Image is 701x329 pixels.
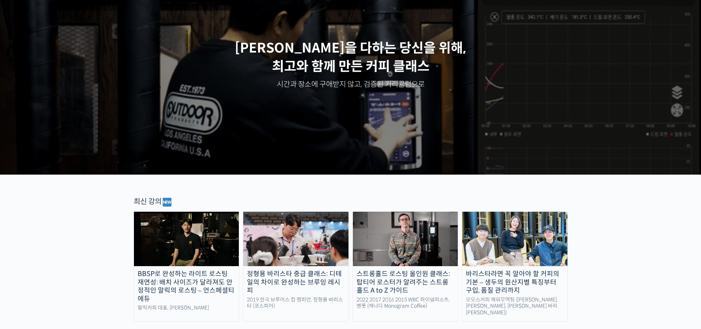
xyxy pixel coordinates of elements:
[7,79,694,90] p: 시간과 장소에 구애받지 않고, 검증된 커리큘럼으로
[134,270,239,303] div: BBSP로 완성하는 라이트 로스팅 재연성: 배치 사이즈가 달라져도 안정적인 말릭의 로스팅 – 언스페셜티 에듀
[134,211,240,322] a: BBSP로 완성하는 라이트 로스팅 재연성: 배치 사이즈가 달라져도 안정적인 말릭의 로스팅 – 언스페셜티 에듀 말릭커피 대표, [PERSON_NAME]
[353,211,459,322] a: 스트롱홀드 로스팅 올인원 클래스: 탑티어 로스터가 알려주는 스트롱홀드 A to Z 가이드 2022 2017 2016 2015 WBC 파이널리스트, 벤풋 (캐나다 Monogra...
[67,244,76,250] span: 대화
[134,305,239,311] div: 말릭커피 대표, [PERSON_NAME]
[353,270,458,295] div: 스트롱홀드 로스팅 올인원 클래스: 탑티어 로스터가 알려주는 스트롱홀드 A to Z 가이드
[2,233,49,251] a: 홈
[163,198,171,207] img: 🆕
[7,39,694,76] p: [PERSON_NAME]을 다하는 당신을 위해, 최고와 함께 만든 커피 클래스
[243,297,348,310] div: 2019 한국 브루어스 컵 챔피언, 정형용 바리스타 (코스피어)
[23,244,28,250] span: 홈
[243,270,348,295] div: 정형용 바리스타 중급 클래스: 디테일의 차이로 완성하는 브루잉 레시피
[353,297,458,310] div: 2022 2017 2016 2015 WBC 파이널리스트, 벤풋 (캐나다 Monogram Coffee)
[353,212,458,266] img: stronghold-roasting_course-thumbnail.jpg
[49,233,95,251] a: 대화
[243,212,348,266] img: advanced-brewing_course-thumbnail.jpeg
[462,211,568,322] a: 바리스타라면 꼭 알아야 할 커피의 기본 – 생두의 원산지별 특징부터 구입, 품질 관리까지 모모스커피 해외무역팀 ([PERSON_NAME], [PERSON_NAME], [PER...
[134,197,568,208] div: 최신 강의
[134,212,239,266] img: malic-roasting-class_course-thumbnail.jpg
[462,212,567,266] img: momos_course-thumbnail.jpg
[462,270,567,295] div: 바리스타라면 꼭 알아야 할 커피의 기본 – 생두의 원산지별 특징부터 구입, 품질 관리까지
[462,297,567,316] div: 모모스커피 해외무역팀 ([PERSON_NAME], [PERSON_NAME], [PERSON_NAME] 바리[PERSON_NAME])
[114,244,123,250] span: 설정
[243,211,349,322] a: 정형용 바리스타 중급 클래스: 디테일의 차이로 완성하는 브루잉 레시피 2019 한국 브루어스 컵 챔피언, 정형용 바리스타 (코스피어)
[95,233,141,251] a: 설정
